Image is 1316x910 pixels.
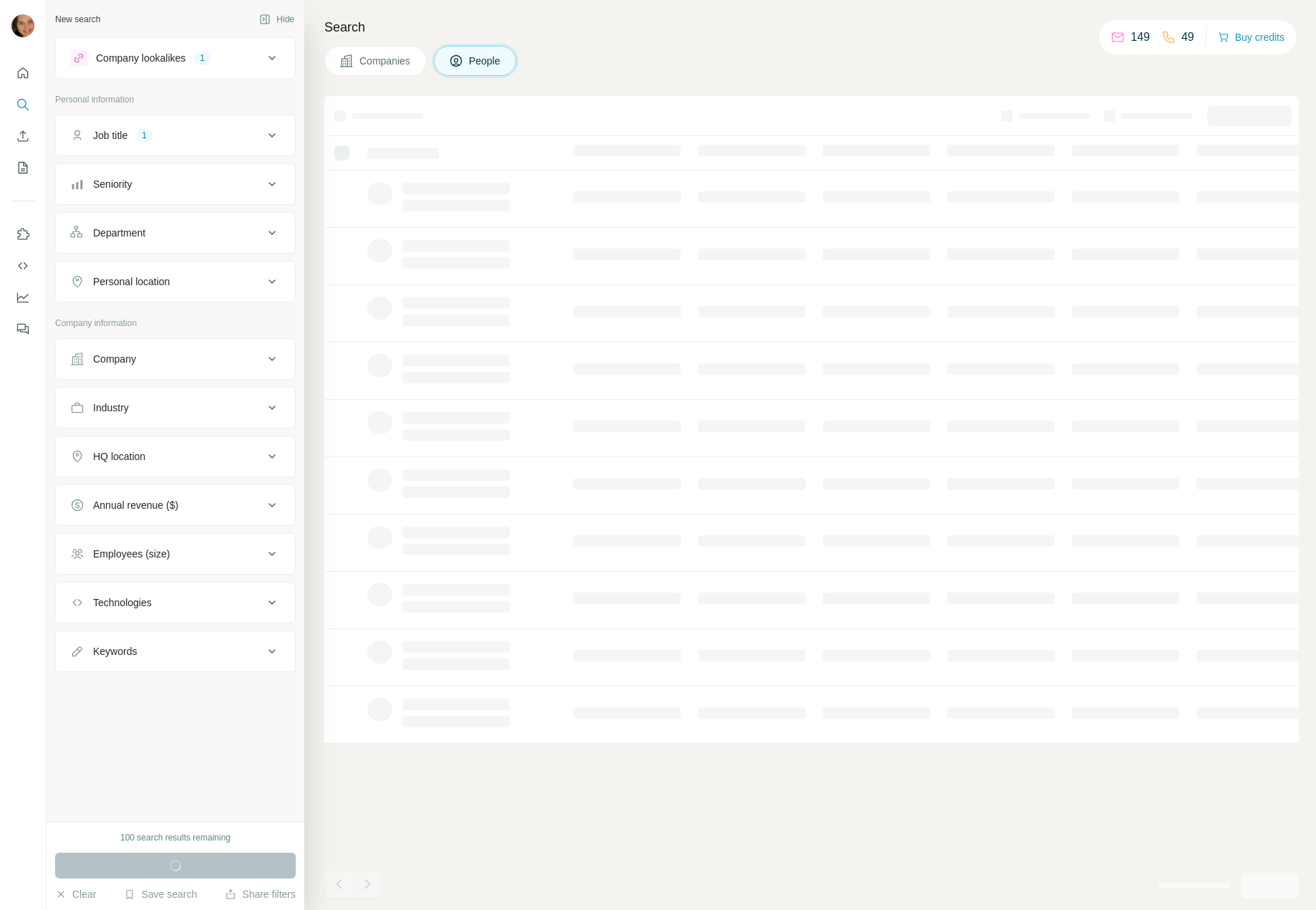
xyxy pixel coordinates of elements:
div: Personal location [93,274,170,289]
button: Technologies [56,585,295,620]
img: Avatar [11,14,34,37]
button: Feedback [11,316,34,342]
button: Clear [55,887,96,901]
button: Save search [124,887,197,901]
button: Job title1 [56,118,295,153]
div: Company lookalikes [96,51,185,65]
p: 149 [1131,29,1150,46]
div: Keywords [93,644,137,658]
div: Employees (size) [93,547,170,561]
div: New search [55,13,100,26]
button: Dashboard [11,284,34,310]
div: Annual revenue ($) [93,498,178,512]
button: Department [56,216,295,250]
div: Technologies [93,595,152,610]
p: Personal information [55,93,296,106]
span: Companies [359,54,412,68]
button: Share filters [225,887,296,901]
div: HQ location [93,449,145,464]
button: Use Surfe API [11,253,34,279]
div: 1 [194,52,211,64]
button: My lists [11,155,34,181]
button: Seniority [56,167,295,201]
p: Company information [55,317,296,330]
button: Search [11,92,34,118]
button: Use Surfe on LinkedIn [11,221,34,247]
button: Buy credits [1218,27,1284,47]
div: Job title [93,128,127,143]
button: Company [56,342,295,376]
div: 1 [136,129,153,142]
button: Industry [56,391,295,425]
button: Company lookalikes1 [56,41,295,75]
button: Keywords [56,634,295,669]
h4: Search [324,17,1299,37]
button: HQ location [56,439,295,474]
button: Personal location [56,264,295,299]
div: Industry [93,401,129,415]
button: Quick start [11,60,34,86]
p: 49 [1181,29,1194,46]
div: Department [93,226,145,240]
button: Enrich CSV [11,123,34,149]
button: Employees (size) [56,537,295,571]
div: 100 search results remaining [120,831,231,844]
button: Annual revenue ($) [56,488,295,522]
div: Seniority [93,177,132,191]
span: People [469,54,502,68]
div: Company [93,352,136,366]
button: Hide [249,9,304,30]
